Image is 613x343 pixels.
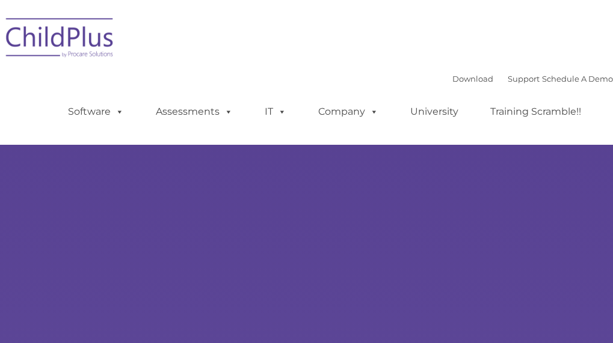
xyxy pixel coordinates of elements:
a: Download [452,74,493,83]
font: | [452,74,613,83]
a: Training Scramble!! [478,100,593,124]
a: Schedule A Demo [542,74,613,83]
a: Software [56,100,136,124]
a: University [398,100,470,124]
a: Support [508,74,540,83]
a: IT [253,100,298,124]
a: Assessments [144,100,245,124]
a: Company [306,100,390,124]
